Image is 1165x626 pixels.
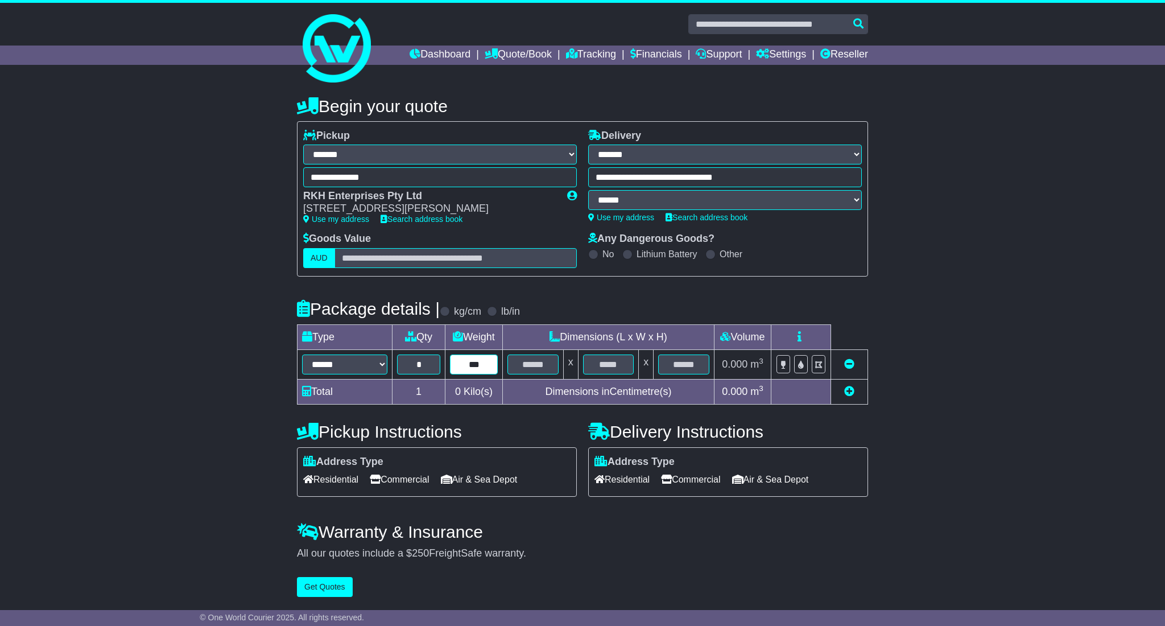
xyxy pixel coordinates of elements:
td: Total [298,379,393,404]
a: Quote/Book [485,46,552,65]
label: Any Dangerous Goods? [588,233,714,245]
a: Use my address [303,215,369,224]
label: Pickup [303,130,350,142]
span: Residential [303,471,358,488]
div: [STREET_ADDRESS][PERSON_NAME] [303,203,556,215]
span: Residential [594,471,650,488]
label: kg/cm [454,306,481,318]
span: Air & Sea Depot [441,471,518,488]
a: Support [696,46,742,65]
label: AUD [303,248,335,268]
td: x [639,349,654,379]
td: Type [298,324,393,349]
a: Settings [756,46,806,65]
label: No [602,249,614,260]
span: 250 [412,547,429,559]
td: Dimensions (L x W x H) [502,324,714,349]
h4: Warranty & Insurance [297,522,868,541]
label: Lithium Battery [637,249,697,260]
a: Reseller [820,46,868,65]
label: Other [720,249,742,260]
span: © One World Courier 2025. All rights reserved. [200,613,364,622]
td: Weight [445,324,503,349]
label: Delivery [588,130,641,142]
span: 0 [455,386,461,397]
td: 1 [393,379,445,404]
a: Tracking [566,46,616,65]
td: Kilo(s) [445,379,503,404]
span: Commercial [370,471,429,488]
h4: Pickup Instructions [297,422,577,441]
span: m [750,386,763,397]
span: Air & Sea Depot [732,471,809,488]
td: Dimensions in Centimetre(s) [502,379,714,404]
a: Add new item [844,386,854,397]
div: All our quotes include a $ FreightSafe warranty. [297,547,868,560]
label: Goods Value [303,233,371,245]
a: Dashboard [410,46,470,65]
td: Qty [393,324,445,349]
label: lb/in [501,306,520,318]
td: Volume [714,324,771,349]
a: Use my address [588,213,654,222]
div: RKH Enterprises Pty Ltd [303,190,556,203]
span: 0.000 [722,386,747,397]
sup: 3 [759,384,763,393]
label: Address Type [594,456,675,468]
span: 0.000 [722,359,747,370]
a: Search address book [666,213,747,222]
sup: 3 [759,357,763,365]
td: x [563,349,578,379]
a: Search address book [381,215,462,224]
a: Financials [630,46,682,65]
h4: Package details | [297,299,440,318]
span: Commercial [661,471,720,488]
span: m [750,359,763,370]
button: Get Quotes [297,577,353,597]
label: Address Type [303,456,383,468]
a: Remove this item [844,359,854,370]
h4: Delivery Instructions [588,422,868,441]
h4: Begin your quote [297,97,868,116]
